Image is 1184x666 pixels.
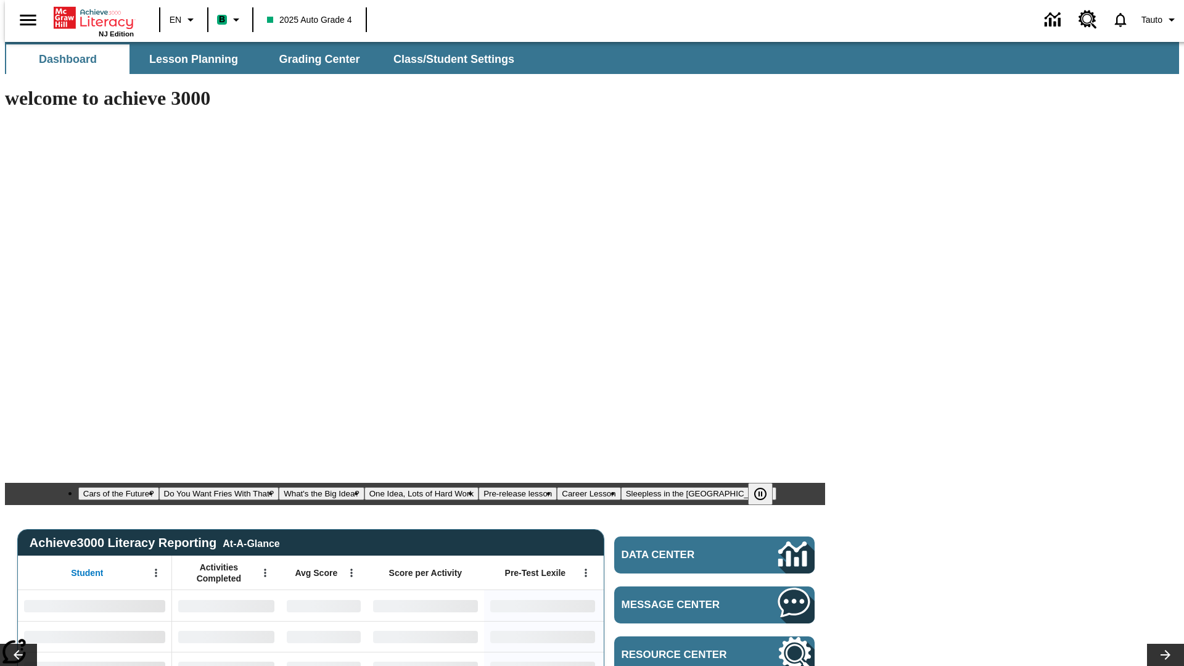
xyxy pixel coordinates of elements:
[258,44,381,74] button: Grading Center
[147,564,165,582] button: Open Menu
[223,536,279,549] div: At-A-Glance
[279,487,364,500] button: Slide 3 What's the Big Idea?
[614,536,815,573] a: Data Center
[212,9,249,31] button: Boost Class color is mint green. Change class color
[267,14,352,27] span: 2025 Auto Grade 4
[577,564,595,582] button: Open Menu
[281,590,367,621] div: No Data,
[54,4,134,38] div: Home
[78,487,159,500] button: Slide 1 Cars of the Future?
[505,567,566,578] span: Pre-Test Lexile
[6,44,129,74] button: Dashboard
[622,599,741,611] span: Message Center
[748,483,785,505] div: Pause
[1071,3,1104,36] a: Resource Center, Will open in new tab
[295,567,337,578] span: Avg Score
[1104,4,1137,36] a: Notifications
[621,487,777,500] button: Slide 7 Sleepless in the Animal Kingdom
[39,52,97,67] span: Dashboard
[384,44,524,74] button: Class/Student Settings
[479,487,557,500] button: Slide 5 Pre-release lesson
[132,44,255,74] button: Lesson Planning
[1141,14,1162,27] span: Tauto
[164,9,203,31] button: Language: EN, Select a language
[1137,9,1184,31] button: Profile/Settings
[30,536,280,550] span: Achieve3000 Literacy Reporting
[5,87,825,110] h1: welcome to achieve 3000
[71,567,103,578] span: Student
[172,590,281,621] div: No Data,
[54,6,134,30] a: Home
[342,564,361,582] button: Open Menu
[614,586,815,623] a: Message Center
[170,14,181,27] span: EN
[622,549,737,561] span: Data Center
[159,487,279,500] button: Slide 2 Do You Want Fries With That?
[256,564,274,582] button: Open Menu
[1147,644,1184,666] button: Lesson carousel, Next
[5,44,525,74] div: SubNavbar
[393,52,514,67] span: Class/Student Settings
[178,562,260,584] span: Activities Completed
[622,649,741,661] span: Resource Center
[1037,3,1071,37] a: Data Center
[389,567,462,578] span: Score per Activity
[149,52,238,67] span: Lesson Planning
[364,487,479,500] button: Slide 4 One Idea, Lots of Hard Work
[748,483,773,505] button: Pause
[279,52,360,67] span: Grading Center
[219,12,225,27] span: B
[557,487,620,500] button: Slide 6 Career Lesson
[5,42,1179,74] div: SubNavbar
[99,30,134,38] span: NJ Edition
[281,621,367,652] div: No Data,
[172,621,281,652] div: No Data,
[10,2,46,38] button: Open side menu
